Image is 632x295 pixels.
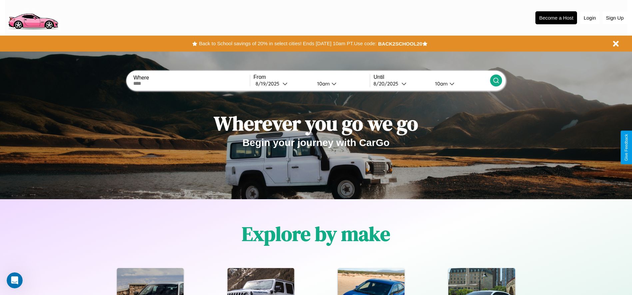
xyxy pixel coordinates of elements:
[378,41,422,47] b: BACK2SCHOOL20
[535,11,577,24] button: Become a Host
[373,80,401,87] div: 8 / 20 / 2025
[254,80,312,87] button: 8/19/2025
[430,80,490,87] button: 10am
[580,12,599,24] button: Login
[373,74,490,80] label: Until
[7,272,23,288] iframe: Intercom live chat
[432,80,449,87] div: 10am
[603,12,627,24] button: Sign Up
[242,220,390,247] h1: Explore by make
[133,75,250,81] label: Where
[624,134,629,161] div: Give Feedback
[256,80,283,87] div: 8 / 19 / 2025
[314,80,331,87] div: 10am
[312,80,370,87] button: 10am
[197,39,378,48] button: Back to School savings of 20% in select cities! Ends [DATE] 10am PT.Use code:
[5,3,61,31] img: logo
[254,74,370,80] label: From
